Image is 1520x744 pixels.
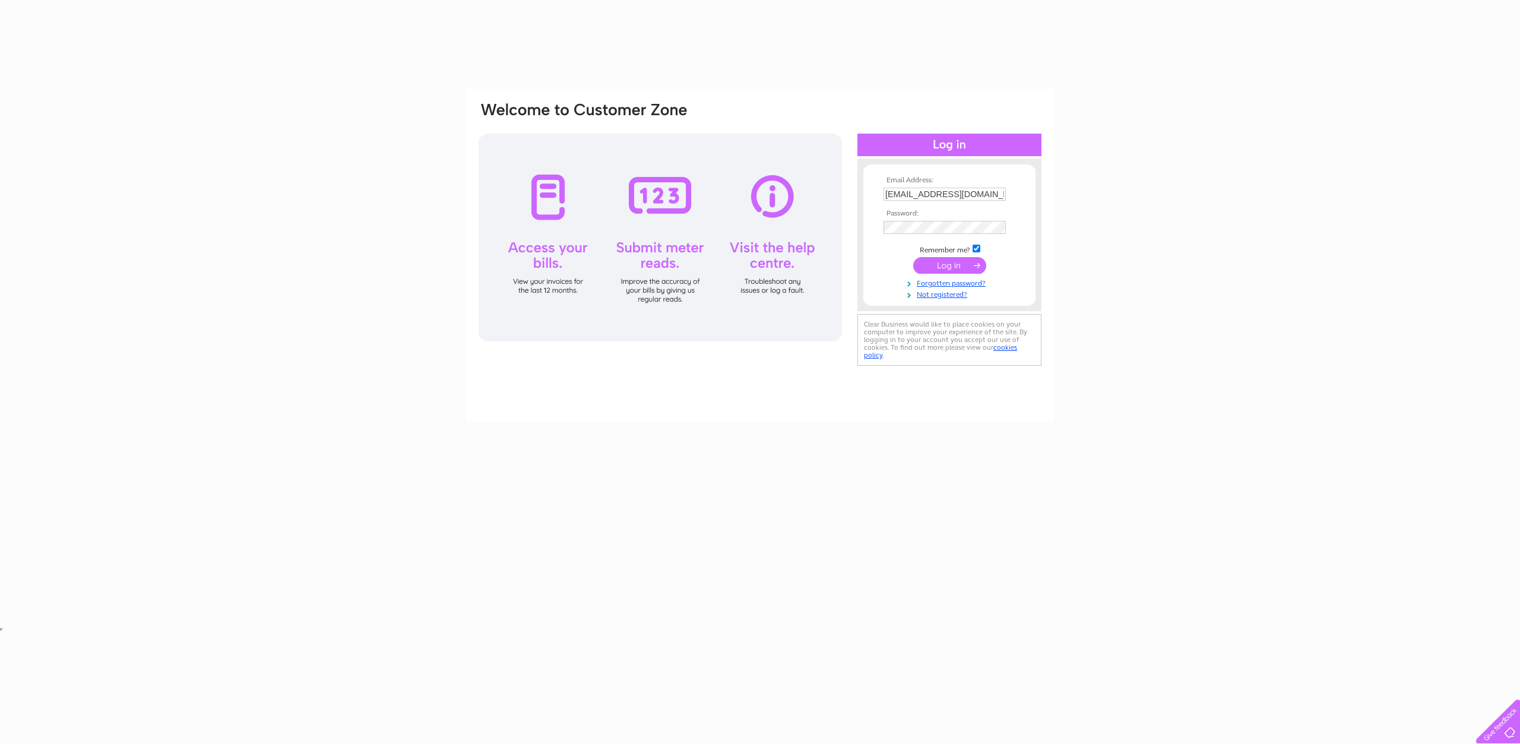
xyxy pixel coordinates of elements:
[883,288,1018,299] a: Not registered?
[913,257,986,274] input: Submit
[881,176,1018,185] th: Email Address:
[883,277,1018,288] a: Forgotten password?
[864,343,1017,359] a: cookies policy
[857,314,1041,366] div: Clear Business would like to place cookies on your computer to improve your experience of the sit...
[881,243,1018,255] td: Remember me?
[881,210,1018,218] th: Password:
